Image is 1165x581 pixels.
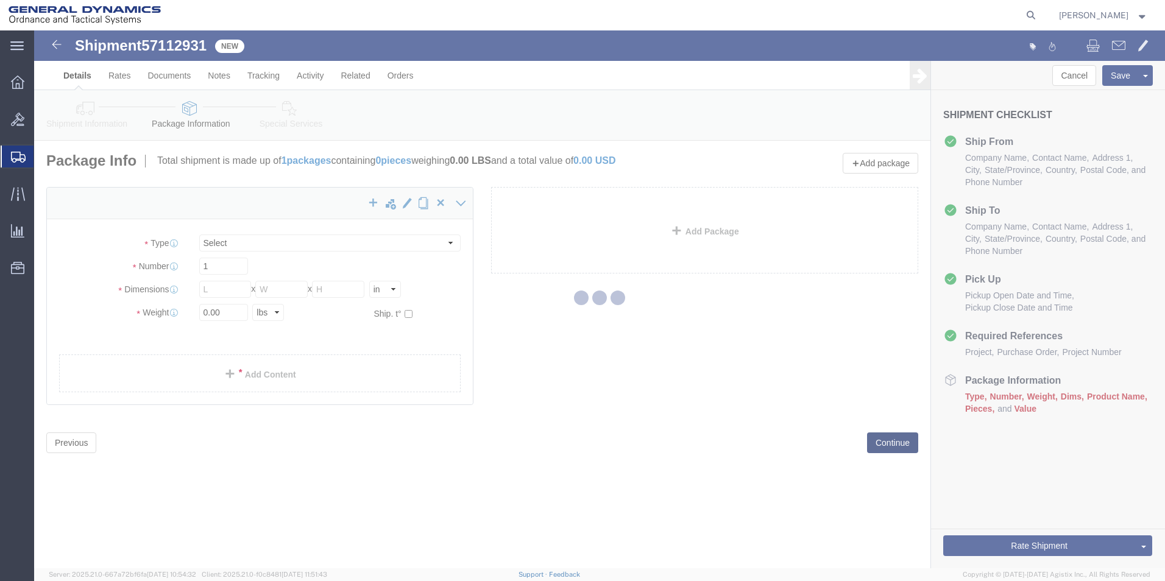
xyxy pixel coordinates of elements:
[282,571,327,578] span: [DATE] 11:51:43
[519,571,549,578] a: Support
[1059,9,1128,22] span: Mark Bradley
[202,571,327,578] span: Client: 2025.21.0-f0c8481
[1058,8,1149,23] button: [PERSON_NAME]
[147,571,196,578] span: [DATE] 10:54:32
[49,571,196,578] span: Server: 2025.21.0-667a72bf6fa
[549,571,580,578] a: Feedback
[963,569,1150,580] span: Copyright © [DATE]-[DATE] Agistix Inc., All Rights Reserved
[9,6,161,24] img: logo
